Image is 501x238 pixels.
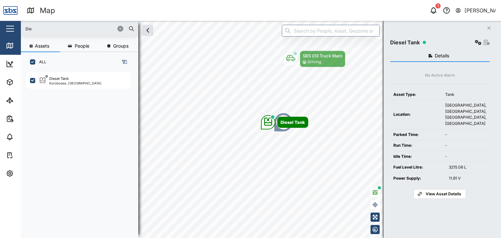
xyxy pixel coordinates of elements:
span: Assets [35,44,49,48]
div: 3215.06 L [449,164,486,171]
div: SBS 013 Truck Maro [303,52,342,59]
div: Assets [17,79,37,86]
div: 1 [435,3,441,8]
div: Idle Time: [393,154,439,160]
button: [PERSON_NAME] [455,6,496,15]
div: 11.91 V [449,175,486,182]
div: Map marker [283,51,345,67]
div: Dashboard [17,60,46,67]
div: Parked Time: [393,132,439,138]
div: No Active Alarm [425,72,455,79]
div: Run Time: [393,142,439,149]
label: ALL [35,59,46,65]
span: Groups [113,44,129,48]
div: Korobosea, [GEOGRAPHIC_DATA] [49,82,101,85]
a: View Asset Details [414,189,466,199]
div: Fuel Level Litre: [393,164,442,171]
div: Settings [17,170,40,177]
span: View Asset Details [426,189,461,199]
div: Asset Type: [393,92,439,98]
div: Map marker [274,112,293,132]
span: People [75,44,89,48]
div: [PERSON_NAME] [464,7,496,15]
div: Driving [308,59,321,65]
input: Search by People, Asset, Geozone or Place [282,25,380,37]
div: [GEOGRAPHIC_DATA], [GEOGRAPHIC_DATA], [GEOGRAPHIC_DATA], [GEOGRAPHIC_DATA] [445,102,486,126]
div: - [445,154,486,160]
div: Diesel Tank [49,76,69,82]
canvas: Map [21,21,501,238]
div: - [445,132,486,138]
input: Search assets or drivers [25,24,134,34]
div: Sites [17,97,33,104]
div: grid [26,70,138,233]
div: Map [17,42,32,49]
img: Main Logo [3,3,18,18]
span: Details [435,53,449,58]
div: Alarms [17,133,37,141]
div: Diesel Tank [390,38,420,47]
div: Power Supply: [393,175,442,182]
div: Map [40,5,55,16]
div: - [445,142,486,149]
div: Map marker [261,115,308,129]
div: Diesel Tank [281,119,305,126]
div: Tasks [17,152,35,159]
div: Tank [445,92,486,98]
div: Reports [17,115,39,122]
div: Location: [393,112,439,118]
